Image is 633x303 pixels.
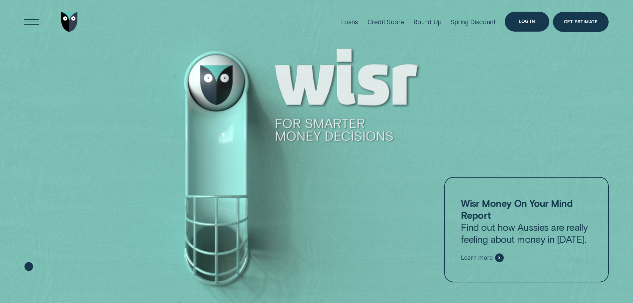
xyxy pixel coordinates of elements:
button: Log in [505,12,549,32]
a: Wisr Money On Your Mind ReportFind out how Aussies are really feeling about money in [DATE].Learn... [444,177,608,283]
div: Log in [519,20,535,24]
a: Get Estimate [553,12,609,32]
strong: Wisr Money On Your Mind Report [461,197,573,221]
img: Wisr [61,12,78,32]
div: Loans [341,18,358,26]
p: Find out how Aussies are really feeling about money in [DATE]. [461,197,592,245]
div: Spring Discount [451,18,495,26]
span: Learn more [461,254,492,261]
div: Credit Score [368,18,404,26]
div: Round Up [413,18,442,26]
button: Open Menu [22,12,42,32]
